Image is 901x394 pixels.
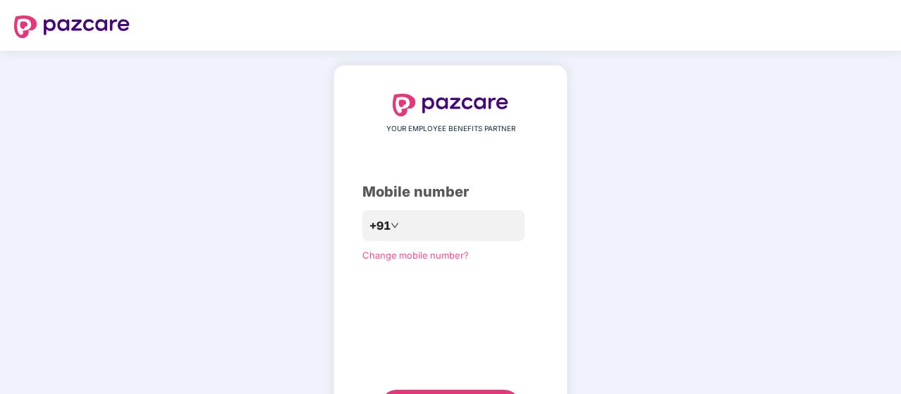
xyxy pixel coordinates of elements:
[393,94,508,116] img: logo
[14,16,130,38] img: logo
[386,123,515,135] span: YOUR EMPLOYEE BENEFITS PARTNER
[362,250,469,261] a: Change mobile number?
[391,221,399,230] span: down
[369,217,391,235] span: +91
[362,181,539,203] div: Mobile number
